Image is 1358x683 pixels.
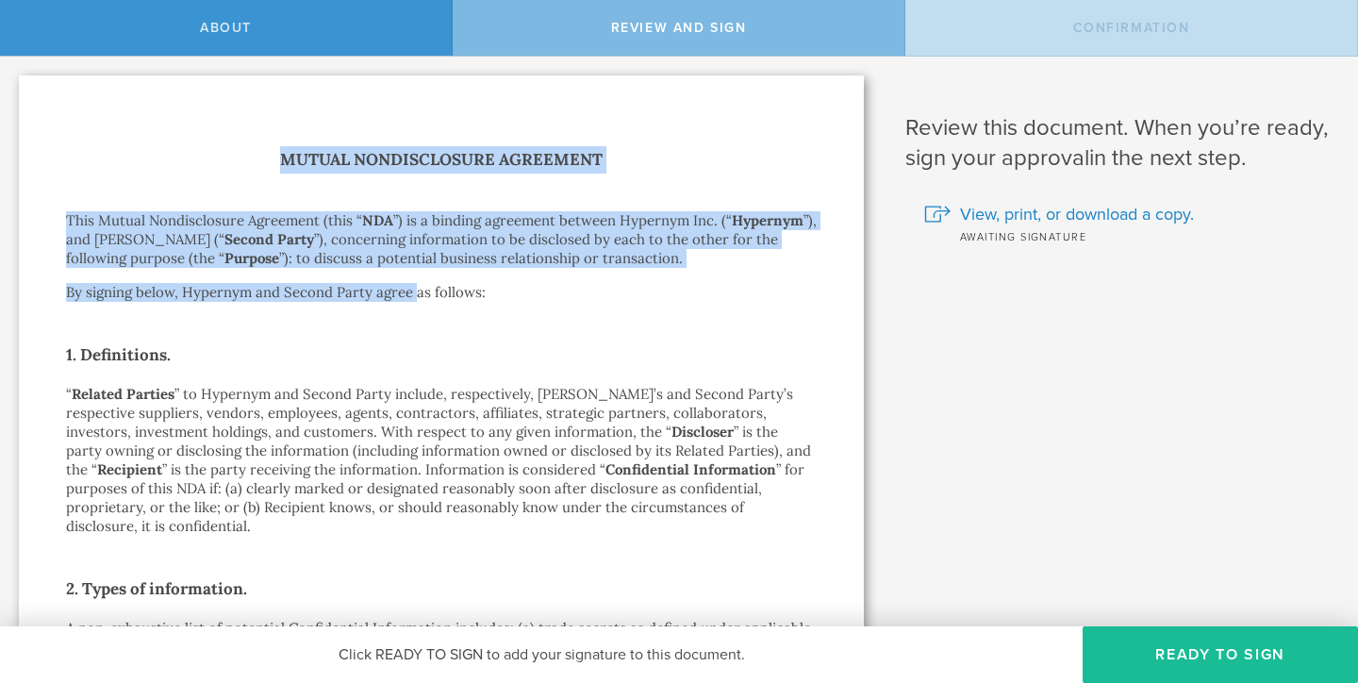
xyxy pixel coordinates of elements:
h2: 2. Types of information. [66,574,817,604]
strong: NDA [362,211,393,229]
h1: Review this document. When you’re ready, sign your approval in the next step. [905,113,1330,174]
strong: Hypernym [732,211,803,229]
strong: Purpose [224,249,279,267]
h1: Mutual Nondisclosure Agreement [66,146,817,174]
span: Review and sign [611,20,747,36]
strong: Confidential Information [605,460,776,478]
span: View, print, or download a copy. [960,202,1194,226]
h2: 1. Definitions. [66,340,817,370]
strong: Related Parties [72,385,174,403]
button: Ready to Sign [1083,626,1358,683]
p: By signing below, Hypernym and Second Party agree as follows: [66,283,817,302]
span: About [200,20,252,36]
strong: Second Party [224,230,314,248]
div: Awaiting signature [924,226,1330,245]
p: This Mutual Nondisclosure Agreement (this “ ”) is a binding agreement between Hypernym Inc. (“ ”)... [66,211,817,268]
p: “ ” to Hypernym and Second Party include, respectively, [PERSON_NAME]’s and Second Party’s respec... [66,385,817,536]
strong: Recipient [97,460,162,478]
span: Confirmation [1073,20,1190,36]
strong: Discloser [671,423,734,441]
